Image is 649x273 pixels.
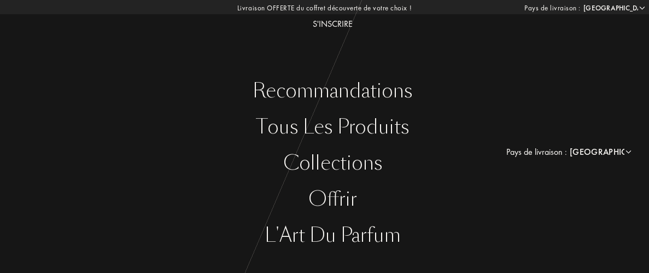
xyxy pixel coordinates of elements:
a: Recommandations [16,80,649,102]
a: S'inscrire [16,18,649,31]
a: Offrir [16,188,649,211]
span: Pays de livraison : [506,146,567,159]
span: Pays de livraison : [524,3,581,14]
a: Collections [16,152,649,175]
a: Tous les produits [16,116,649,138]
a: L'Art du Parfum [16,224,649,247]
